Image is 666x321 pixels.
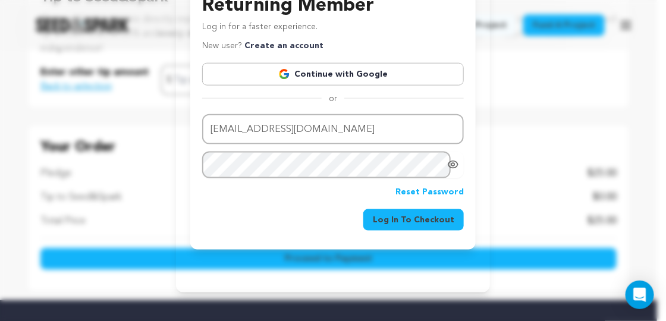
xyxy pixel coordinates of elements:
[363,209,464,231] button: Log In To Checkout
[244,42,323,50] a: Create an account
[395,185,464,200] a: Reset Password
[202,39,323,53] p: New user?
[278,68,290,80] img: Google logo
[202,114,464,144] input: Email address
[322,93,344,105] span: or
[202,63,464,86] a: Continue with Google
[202,20,464,39] p: Log in for a faster experience.
[626,281,654,309] div: Open Intercom Messenger
[447,159,459,171] a: Show password as plain text. Warning: this will display your password on the screen.
[373,214,454,226] span: Log In To Checkout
